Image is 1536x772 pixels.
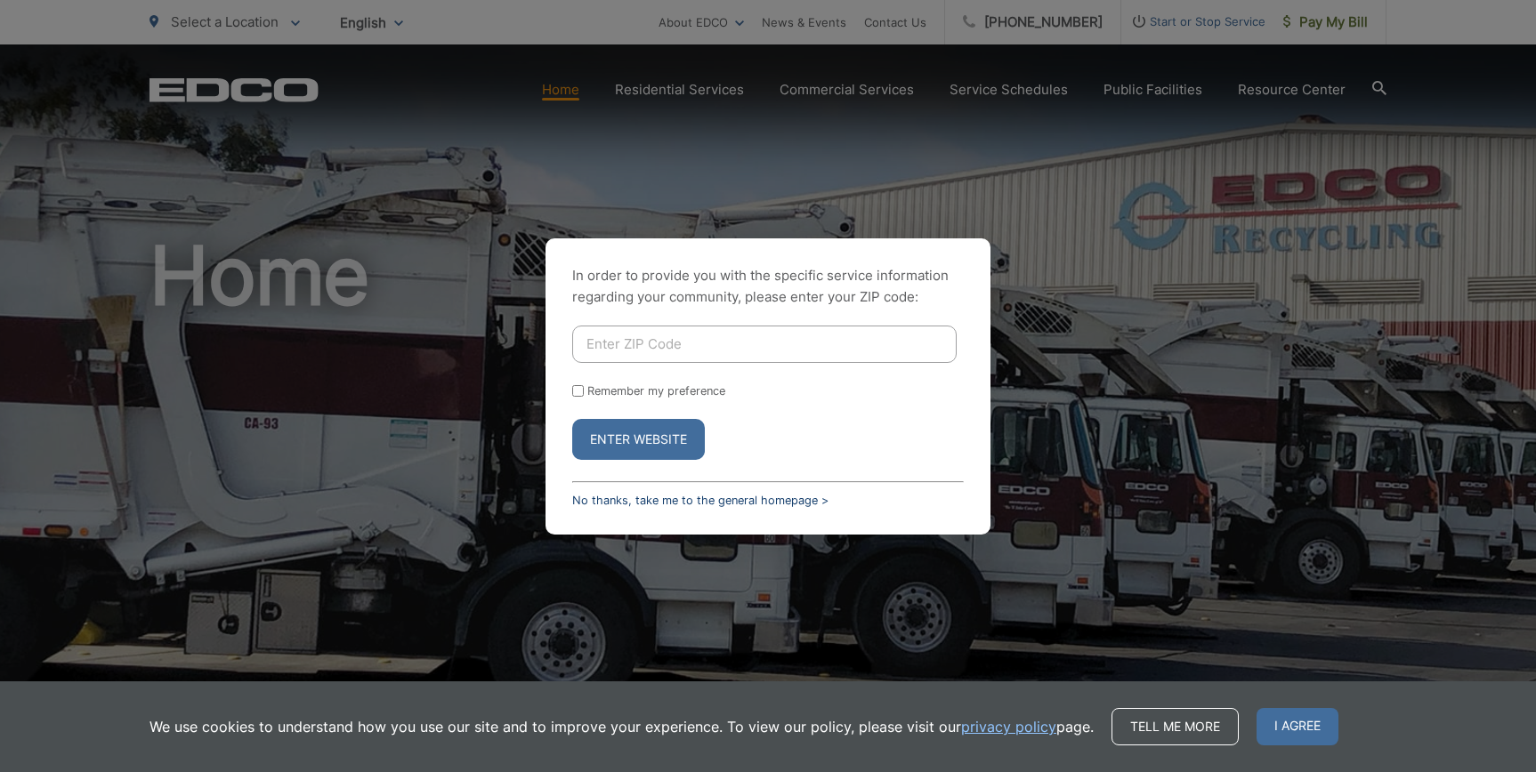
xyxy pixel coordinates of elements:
[572,326,957,363] input: Enter ZIP Code
[961,716,1056,737] a: privacy policy
[1112,708,1239,745] a: Tell me more
[572,419,705,460] button: Enter Website
[1257,708,1338,745] span: I agree
[572,494,829,507] a: No thanks, take me to the general homepage >
[587,384,725,398] label: Remember my preference
[150,716,1094,737] p: We use cookies to understand how you use our site and to improve your experience. To view our pol...
[572,265,964,308] p: In order to provide you with the specific service information regarding your community, please en...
